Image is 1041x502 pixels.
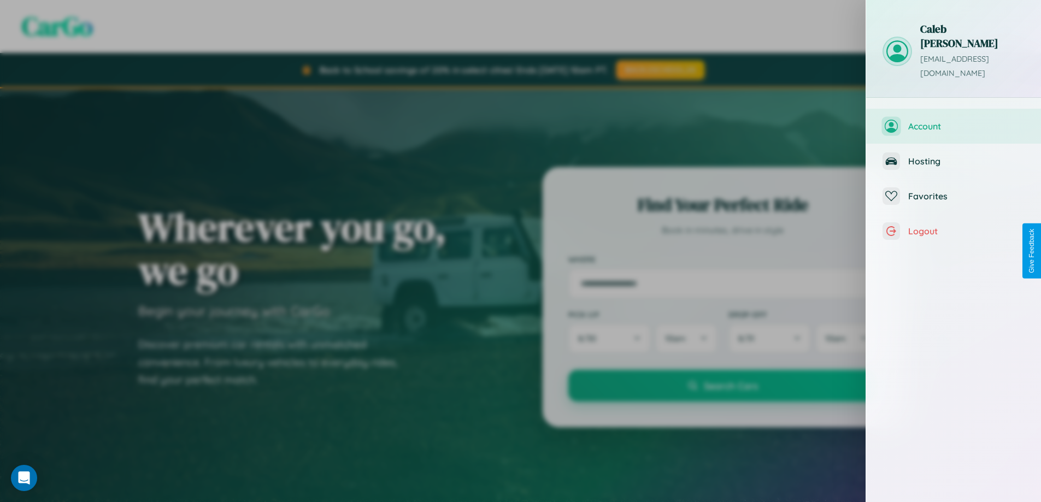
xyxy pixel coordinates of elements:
span: Account [908,121,1025,132]
span: Hosting [908,156,1025,167]
span: Favorites [908,191,1025,202]
button: Account [866,109,1041,144]
span: Logout [908,226,1025,237]
h3: Caleb [PERSON_NAME] [920,22,1025,50]
button: Hosting [866,144,1041,179]
button: Favorites [866,179,1041,214]
div: Give Feedback [1028,229,1036,273]
div: Open Intercom Messenger [11,465,37,491]
p: [EMAIL_ADDRESS][DOMAIN_NAME] [920,52,1025,81]
button: Logout [866,214,1041,249]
